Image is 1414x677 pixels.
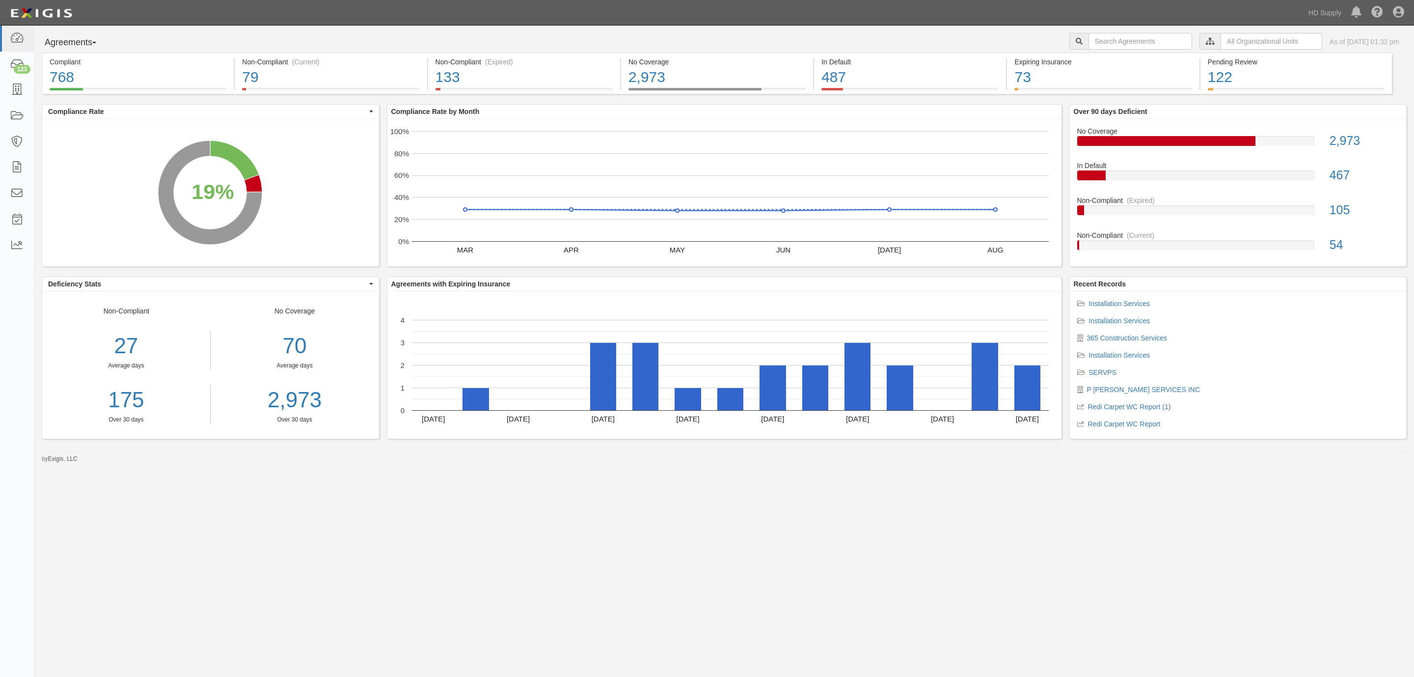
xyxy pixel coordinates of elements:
[400,361,404,369] text: 2
[846,414,869,423] text: [DATE]
[391,108,480,115] b: Compliance Rate by Month
[394,193,408,201] text: 40%
[48,107,367,116] span: Compliance Rate
[1087,386,1200,394] a: P [PERSON_NAME] SERVICES INC
[218,385,372,416] a: 2,973
[218,362,372,370] div: Average days
[1074,280,1126,288] b: Recent Records
[422,414,445,423] text: [DATE]
[191,177,234,207] div: 19%
[1322,201,1406,219] div: 105
[1127,196,1155,205] div: (Expired)
[387,291,1061,439] svg: A chart.
[821,67,999,88] div: 487
[400,338,404,346] text: 3
[1077,230,1399,258] a: Non-Compliant(Current)54
[400,315,404,324] text: 4
[1322,167,1406,184] div: 467
[390,127,408,135] text: 100%
[821,57,999,67] div: In Default
[676,414,699,423] text: [DATE]
[394,171,408,179] text: 60%
[1087,334,1167,342] a: 365 Construction Services
[42,306,211,424] div: Non-Compliant
[628,67,806,88] div: 2,973
[930,414,953,423] text: [DATE]
[42,119,378,266] div: A chart.
[435,67,613,88] div: 133
[1127,230,1154,240] div: (Current)
[1304,3,1346,23] a: HD Supply
[1088,420,1161,428] a: Redi Carpet WC Report
[1208,57,1385,67] div: Pending Review
[211,306,379,424] div: No Coverage
[42,331,210,362] div: 27
[814,88,1006,96] a: In Default487
[48,279,367,289] span: Deficiency Stats
[391,280,511,288] b: Agreements with Expiring Insurance
[776,245,790,254] text: JUN
[1007,88,1199,96] a: Expiring Insurance73
[42,416,210,424] div: Over 30 days
[987,245,1004,254] text: AUG
[1070,126,1407,136] div: No Coverage
[1221,33,1322,50] input: All Organizational Units
[292,57,320,67] div: (Current)
[1371,7,1383,19] i: Help Center - Complianz
[1208,67,1385,88] div: 122
[242,57,419,67] div: Non-Compliant (Current)
[242,67,419,88] div: 79
[485,57,513,67] div: (Expired)
[1077,196,1399,230] a: Non-Compliant(Expired)105
[398,237,409,245] text: 0%
[1014,67,1192,88] div: 73
[564,245,579,254] text: APR
[42,362,210,370] div: Average days
[235,88,427,96] a: Non-Compliant(Current)79
[14,65,30,74] div: 123
[435,57,613,67] div: Non-Compliant (Expired)
[1070,196,1407,205] div: Non-Compliant
[218,331,372,362] div: 70
[42,105,379,118] button: Compliance Rate
[387,119,1061,266] svg: A chart.
[1077,161,1399,196] a: In Default467
[1088,403,1171,411] a: Redi Carpet WC Report (1)
[506,414,529,423] text: [DATE]
[457,245,473,254] text: MAR
[50,67,226,88] div: 768
[628,57,806,67] div: No Coverage
[877,245,900,254] text: [DATE]
[1089,317,1150,325] a: Installation Services
[1077,126,1399,161] a: No Coverage2,973
[1014,57,1192,67] div: Expiring Insurance
[1200,88,1392,96] a: Pending Review122
[1089,368,1117,376] a: SERVPS
[591,414,614,423] text: [DATE]
[48,455,78,462] a: Exigis, LLC
[42,385,210,416] a: 175
[1330,37,1399,47] div: As of [DATE] 01:32 pm
[761,414,784,423] text: [DATE]
[400,383,404,392] text: 1
[42,277,379,291] button: Deficiency Stats
[218,416,372,424] div: Over 30 days
[1322,236,1406,254] div: 54
[1070,161,1407,170] div: In Default
[42,88,234,96] a: Compliant768
[1088,33,1192,50] input: Search Agreements
[1070,230,1407,240] div: Non-Compliant
[42,455,78,463] small: by
[1074,108,1147,115] b: Over 90 days Deficient
[394,215,408,224] text: 20%
[394,149,408,157] text: 80%
[621,88,813,96] a: No Coverage2,973
[1322,132,1406,150] div: 2,973
[1089,351,1150,359] a: Installation Services
[669,245,684,254] text: MAY
[1089,300,1150,308] a: Installation Services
